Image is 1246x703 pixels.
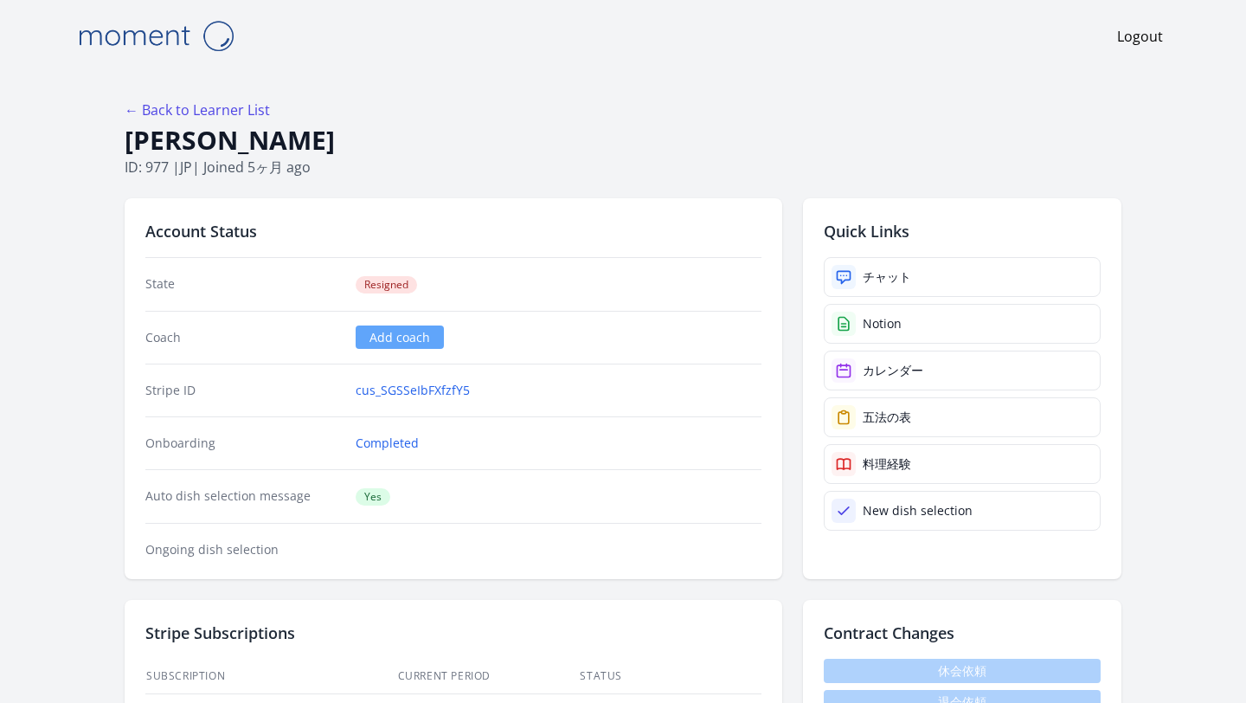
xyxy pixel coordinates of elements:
[824,659,1101,683] span: 休会依頼
[824,397,1101,437] a: 五法の表
[863,268,911,286] div: チャット
[356,326,444,349] a: Add coach
[824,257,1101,297] a: チャット
[125,157,1121,177] p: ID: 977 | | Joined 5ヶ月 ago
[145,621,761,645] h2: Stripe Subscriptions
[125,100,270,119] a: ← Back to Learner List
[356,435,419,452] a: Completed
[863,362,923,379] div: カレンダー
[145,382,342,399] dt: Stripe ID
[863,455,911,473] div: 料理経験
[145,487,342,506] dt: Auto dish selection message
[145,659,397,694] th: Subscription
[145,541,342,558] dt: Ongoing dish selection
[145,275,342,293] dt: State
[356,488,390,506] span: Yes
[863,502,973,519] div: New dish selection
[145,329,342,346] dt: Coach
[1117,26,1163,47] a: Logout
[397,659,580,694] th: Current Period
[824,351,1101,390] a: カレンダー
[145,219,761,243] h2: Account Status
[863,409,911,426] div: 五法の表
[180,158,192,177] span: jp
[356,276,417,293] span: Resigned
[579,659,761,694] th: Status
[824,491,1101,531] a: New dish selection
[824,444,1101,484] a: 料理経験
[824,304,1101,344] a: Notion
[69,14,242,58] img: Moment
[824,219,1101,243] h2: Quick Links
[356,382,470,399] a: cus_SGSSeIbFXfzfY5
[145,435,342,452] dt: Onboarding
[863,315,902,332] div: Notion
[824,621,1101,645] h2: Contract Changes
[125,124,1121,157] h1: [PERSON_NAME]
